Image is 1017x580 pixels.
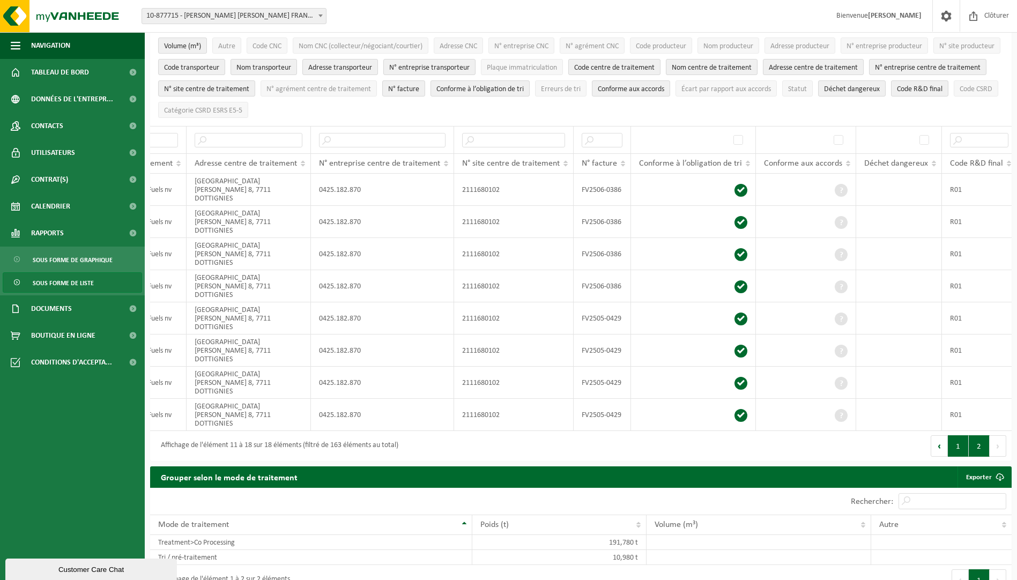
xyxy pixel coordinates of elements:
[574,399,631,431] td: FV2505-0429
[847,42,922,50] span: N° entreprise producteur
[666,59,758,75] button: Nom centre de traitementNom centre de traitement: Activate to sort
[891,80,948,96] button: Code R&D finalCode R&amp;D final: Activate to sort
[31,59,89,86] span: Tableau de bord
[31,166,68,193] span: Contrat(s)
[440,42,477,50] span: Adresse CNC
[763,59,864,75] button: Adresse centre de traitementAdresse centre de traitement: Activate to sort
[939,42,994,50] span: N° site producteur
[31,193,70,220] span: Calendrier
[33,250,113,270] span: Sous forme de graphique
[436,85,524,93] span: Conforme à l’obligation de tri
[31,86,113,113] span: Données de l'entrepr...
[942,270,1016,302] td: R01
[164,107,242,115] span: Catégorie CSRD ESRS E5-5
[311,367,454,399] td: 0425.182.870
[574,367,631,399] td: FV2505-0429
[311,238,454,270] td: 0425.182.870
[869,59,986,75] button: N° entreprise centre de traitementN° entreprise centre de traitement: Activate to sort
[574,334,631,367] td: FV2505-0429
[481,59,563,75] button: Plaque immatriculationPlaque immatriculation: Activate to sort
[879,520,899,529] span: Autre
[574,174,631,206] td: FV2506-0386
[472,535,646,550] td: 191,780 t
[568,59,660,75] button: Code centre de traitementCode centre de traitement: Activate to sort
[697,38,759,54] button: Nom producteurNom producteur: Activate to sort
[31,32,70,59] span: Navigation
[3,249,142,270] a: Sous forme de graphique
[942,399,1016,431] td: R01
[187,302,311,334] td: [GEOGRAPHIC_DATA][PERSON_NAME] 8, 7711 DOTTIGNIES
[158,80,255,96] button: N° site centre de traitementN° site centre de traitement: Activate to sort
[933,38,1000,54] button: N° site producteurN° site producteur : Activate to sort
[382,80,425,96] button: N° factureN° facture: Activate to sort
[454,399,574,431] td: 2111680102
[582,159,617,168] span: N° facture
[155,436,398,456] div: Affichage de l'élément 11 à 18 sur 18 éléments (filtré de 163 éléments au total)
[472,550,646,565] td: 10,980 t
[308,64,372,72] span: Adresse transporteur
[942,334,1016,367] td: R01
[164,42,201,50] span: Volume (m³)
[875,64,981,72] span: N° entreprise centre de traitement
[293,38,428,54] button: Nom CNC (collecteur/négociant/courtier)Nom CNC (collecteur/négociant/courtier): Activate to sort
[195,159,297,168] span: Adresse centre de traitement
[592,80,670,96] button: Conforme aux accords : Activate to sort
[31,113,63,139] span: Contacts
[311,302,454,334] td: 0425.182.870
[598,85,664,93] span: Conforme aux accords
[187,174,311,206] td: [GEOGRAPHIC_DATA][PERSON_NAME] 8, 7711 DOTTIGNIES
[454,302,574,334] td: 2111680102
[454,334,574,367] td: 2111680102
[560,38,625,54] button: N° agrément CNCN° agrément CNC: Activate to sort
[574,206,631,238] td: FV2506-0386
[158,102,248,118] button: Catégorie CSRD ESRS E5-5Catégorie CSRD ESRS E5-5: Activate to sort
[487,64,557,72] span: Plaque immatriculation
[675,80,777,96] button: Écart par rapport aux accordsÉcart par rapport aux accords: Activate to sort
[574,64,655,72] span: Code centre de traitement
[954,80,998,96] button: Code CSRDCode CSRD: Activate to sort
[434,38,483,54] button: Adresse CNCAdresse CNC: Activate to sort
[31,295,72,322] span: Documents
[462,159,560,168] span: N° site centre de traitement
[770,42,829,50] span: Adresse producteur
[818,80,886,96] button: Déchet dangereux : Activate to sort
[33,273,94,293] span: Sous forme de liste
[389,64,470,72] span: N° entreprise transporteur
[969,435,990,457] button: 2
[942,238,1016,270] td: R01
[454,174,574,206] td: 2111680102
[311,174,454,206] td: 0425.182.870
[187,334,311,367] td: [GEOGRAPHIC_DATA][PERSON_NAME] 8, 7711 DOTTIGNIES
[703,42,753,50] span: Nom producteur
[158,38,207,54] button: Volume (m³)Volume (m³): Activate to sort
[164,85,249,93] span: N° site centre de traitement
[990,435,1006,457] button: Next
[150,550,472,565] td: Tri / pré-traitement
[383,59,476,75] button: N° entreprise transporteurN° entreprise transporteur: Activate to sort
[764,159,842,168] span: Conforme aux accords
[142,9,326,24] span: 10-877715 - ADLER PELZER FRANCE WEST - MORNAC
[150,535,472,550] td: Treatment>Co Processing
[311,399,454,431] td: 0425.182.870
[3,272,142,293] a: Sous forme de liste
[253,42,281,50] span: Code CNC
[681,85,771,93] span: Écart par rapport aux accords
[541,85,581,93] span: Erreurs de tri
[480,520,509,529] span: Poids (t)
[319,159,440,168] span: N° entreprise centre de traitement
[311,206,454,238] td: 0425.182.870
[636,42,686,50] span: Code producteur
[311,334,454,367] td: 0425.182.870
[164,64,219,72] span: Code transporteur
[864,159,928,168] span: Déchet dangereux
[535,80,587,96] button: Erreurs de triErreurs de tri: Activate to sort
[31,139,75,166] span: Utilisateurs
[187,270,311,302] td: [GEOGRAPHIC_DATA][PERSON_NAME] 8, 7711 DOTTIGNIES
[388,85,419,93] span: N° facture
[824,85,880,93] span: Déchet dangereux
[231,59,297,75] button: Nom transporteurNom transporteur: Activate to sort
[236,64,291,72] span: Nom transporteur
[158,520,229,529] span: Mode de traitement
[672,64,752,72] span: Nom centre de traitement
